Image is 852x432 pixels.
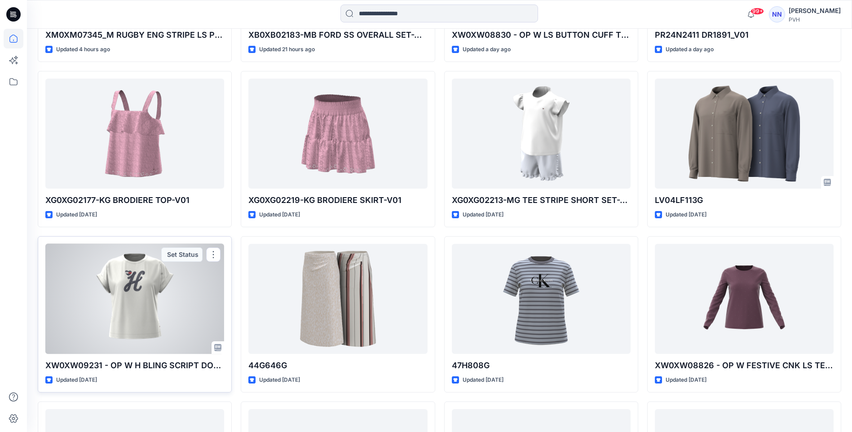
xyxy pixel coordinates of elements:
p: 44G646G [248,359,427,372]
p: Updated [DATE] [666,375,706,385]
p: XG0XG02213-MG TEE STRIPE SHORT SET-V01 [452,194,631,207]
p: XM0XM07345_M RUGBY ENG STRIPE LS POLO_PROTO_V02 [45,29,224,41]
p: 47H808G [452,359,631,372]
a: 44G646G [248,244,427,354]
p: PR24N2411 DR1891_V01 [655,29,834,41]
p: Updated [DATE] [56,375,97,385]
p: Updated 21 hours ago [259,45,315,54]
div: PVH [789,16,841,23]
p: Updated [DATE] [259,375,300,385]
p: Updated a day ago [666,45,714,54]
p: Updated [DATE] [259,210,300,220]
p: Updated [DATE] [463,375,503,385]
p: XG0XG02219-KG BRODIERE SKIRT-V01 [248,194,427,207]
a: XG0XG02219-KG BRODIERE SKIRT-V01 [248,79,427,189]
a: XW0XW09231 - OP W H BLING SCRIPT DOLMAN TEE_proto [45,244,224,354]
a: XW0XW08826 - OP W FESTIVE CNK LS TEE_proto [655,244,834,354]
a: 47H808G [452,244,631,354]
p: Updated a day ago [463,45,511,54]
p: Updated 4 hours ago [56,45,110,54]
div: NN [769,6,785,22]
p: XW0XW08826 - OP W FESTIVE CNK LS TEE_proto [655,359,834,372]
p: XB0XB02183-MB FORD SS OVERALL SET-V01 [248,29,427,41]
p: Updated [DATE] [463,210,503,220]
p: XW0XW08830 - OP W LS BUTTON CUFF TEE- SOLID_proto [452,29,631,41]
a: XG0XG02213-MG TEE STRIPE SHORT SET-V01 [452,79,631,189]
p: Updated [DATE] [666,210,706,220]
p: LV04LF113G [655,194,834,207]
a: LV04LF113G [655,79,834,189]
p: Updated [DATE] [56,210,97,220]
p: XW0XW09231 - OP W H BLING SCRIPT DOLMAN TEE_proto [45,359,224,372]
p: XG0XG02177-KG BRODIERE TOP-V01 [45,194,224,207]
div: [PERSON_NAME] [789,5,841,16]
span: 99+ [750,8,764,15]
a: XG0XG02177-KG BRODIERE TOP-V01 [45,79,224,189]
